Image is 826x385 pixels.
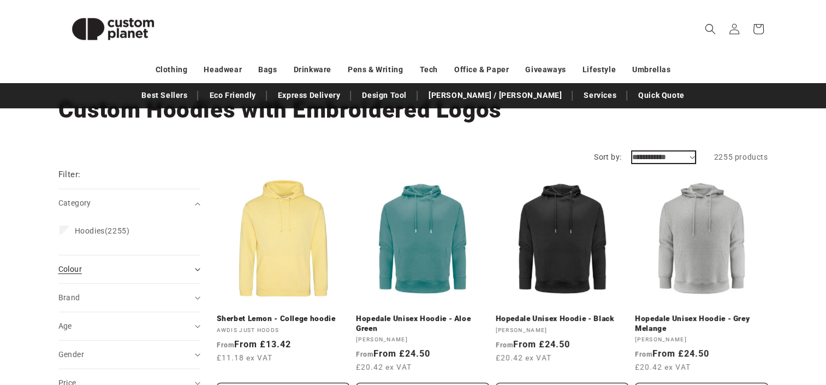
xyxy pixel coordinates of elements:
summary: Age (0 selected) [58,312,200,340]
a: Best Sellers [136,86,193,105]
label: Sort by: [594,153,621,161]
a: Office & Paper [454,60,509,79]
a: Hopedale Unisex Hoodie - Black [496,314,629,324]
a: Lifestyle [583,60,616,79]
img: Custom Planet [58,4,168,54]
a: Pens & Writing [348,60,403,79]
h1: Custom Hoodies with Embroidered Logos [58,95,768,125]
a: Sherbet Lemon - College hoodie [217,314,350,324]
a: Eco Friendly [204,86,261,105]
span: (2255) [75,226,130,236]
span: Brand [58,293,80,302]
a: Design Tool [356,86,412,105]
summary: Category (0 selected) [58,189,200,217]
a: Tech [419,60,437,79]
span: Gender [58,350,84,359]
a: Giveaways [525,60,566,79]
iframe: Chat Widget [644,267,826,385]
a: Hopedale Unisex Hoodie - Aloe Green [356,314,489,333]
a: Express Delivery [272,86,346,105]
span: Hoodies [75,226,105,235]
summary: Brand (0 selected) [58,284,200,312]
a: Bags [258,60,277,79]
span: Age [58,322,72,330]
a: [PERSON_NAME] / [PERSON_NAME] [423,86,567,105]
a: Clothing [156,60,188,79]
a: Quick Quote [633,86,690,105]
summary: Gender (0 selected) [58,341,200,369]
a: Headwear [204,60,242,79]
a: Hopedale Unisex Hoodie - Grey Melange [635,314,768,333]
a: Services [578,86,622,105]
a: Umbrellas [632,60,670,79]
summary: Search [698,17,722,41]
span: Colour [58,265,82,273]
h2: Filter: [58,168,81,181]
summary: Colour (0 selected) [58,255,200,283]
span: Category [58,199,91,207]
span: 2255 products [714,153,768,161]
a: Drinkware [294,60,331,79]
